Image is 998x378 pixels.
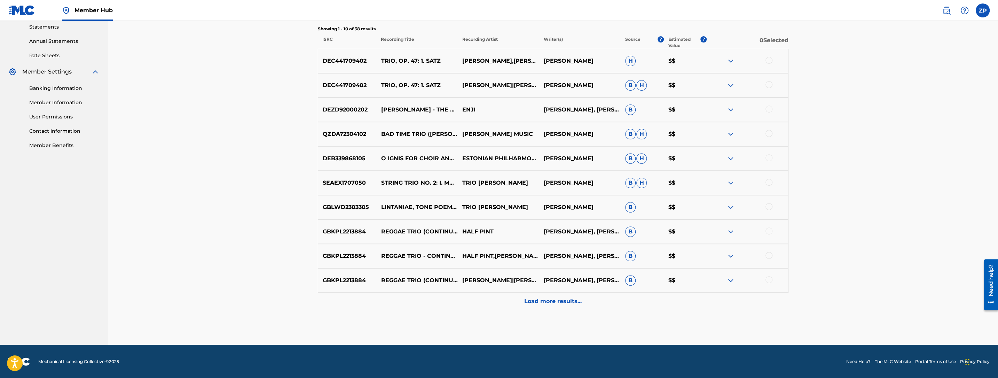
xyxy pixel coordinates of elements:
[376,179,458,187] p: STRING TRIO NO. 2: I. MÄßIG [PERSON_NAME]
[458,57,539,65] p: [PERSON_NAME],[PERSON_NAME],[PERSON_NAME]
[318,57,377,65] p: DEC441709402
[22,68,72,76] span: Member Settings
[960,358,990,365] a: Privacy Policy
[539,154,621,163] p: [PERSON_NAME]
[875,358,911,365] a: The MLC Website
[625,226,636,237] span: B
[625,105,636,115] span: B
[846,358,871,365] a: Need Help?
[625,129,636,139] span: B
[940,3,953,17] a: Public Search
[376,36,457,49] p: Recording Title
[963,345,998,378] iframe: Chat Widget
[539,36,621,49] p: Writer(s)
[458,130,539,138] p: [PERSON_NAME] MUSIC
[376,203,458,211] p: LINTANIAE, TONE POEM FOR PIANO TRIO, OP.70
[958,3,972,17] div: Help
[663,179,707,187] p: $$
[726,276,735,285] img: expand
[29,99,100,106] a: Member Information
[625,202,636,213] span: B
[942,6,951,15] img: search
[726,106,735,114] img: expand
[636,129,647,139] span: H
[29,85,100,92] a: Banking Information
[663,106,707,114] p: $$
[458,106,539,114] p: ENJI
[458,276,539,285] p: [PERSON_NAME]|[PERSON_NAME]|HALF PINT
[625,275,636,286] span: B
[91,68,100,76] img: expand
[663,130,707,138] p: $$
[625,80,636,91] span: B
[663,154,707,163] p: $$
[663,203,707,211] p: $$
[376,227,458,236] p: REGGAE TRIO (CONTINUOUS MIX)
[376,81,458,90] p: TRIO, OP. 47: 1. SATZ
[700,36,707,43] span: ?
[663,81,707,90] p: $$
[539,57,621,65] p: [PERSON_NAME]
[625,56,636,66] span: H
[458,36,539,49] p: Recording Artist
[668,36,700,49] p: Estimated Value
[707,36,788,49] p: 0 Selected
[979,256,998,314] iframe: Resource Center
[458,227,539,236] p: HALF PINT
[8,357,30,366] img: logo
[318,154,377,163] p: DEB339868105
[318,26,788,32] p: Showing 1 - 10 of 38 results
[658,36,664,43] span: ?
[539,179,621,187] p: [PERSON_NAME]
[726,227,735,236] img: expand
[625,251,636,261] span: B
[636,80,647,91] span: H
[965,352,969,372] div: Drag
[376,154,458,163] p: O IGNIS FOR CHOIR AND STRING TRIO
[318,81,377,90] p: DEC441709402
[318,227,377,236] p: GBKPL2213884
[636,178,647,188] span: H
[726,203,735,211] img: expand
[524,297,582,306] p: Load more results...
[726,81,735,90] img: expand
[376,57,458,65] p: TRIO, OP. 47: 1. SATZ
[8,5,35,15] img: MLC Logo
[915,358,956,365] a: Portal Terms of Use
[376,106,458,114] p: [PERSON_NAME] - THE TRIO SESSION
[74,6,113,14] span: Member Hub
[376,130,458,138] p: BAD TIME TRIO ([PERSON_NAME] REMIX)
[8,68,17,76] img: Member Settings
[663,276,707,285] p: $$
[539,81,621,90] p: [PERSON_NAME]
[458,154,539,163] p: ESTONIAN PHILHARMONIC CHAMBER CHOIR|[PERSON_NAME]|[PERSON_NAME]|[PERSON_NAME]|BEAT [PERSON_NAME]
[539,106,621,114] p: [PERSON_NAME], [PERSON_NAME]
[539,130,621,138] p: [PERSON_NAME]
[376,276,458,285] p: REGGAE TRIO (CONTINUOUS MIX)
[62,6,70,15] img: Top Rightsholder
[318,179,377,187] p: SEAEX1707050
[625,178,636,188] span: B
[726,130,735,138] img: expand
[539,276,621,285] p: [PERSON_NAME], [PERSON_NAME], [PERSON_NAME]
[625,153,636,164] span: B
[663,252,707,260] p: $$
[29,23,100,31] a: Statements
[29,128,100,135] a: Contact Information
[625,36,641,49] p: Source
[318,276,377,285] p: GBKPL2213884
[539,227,621,236] p: [PERSON_NAME], [PERSON_NAME], [PERSON_NAME]
[318,252,377,260] p: GBKPL2213884
[458,179,539,187] p: TRIO [PERSON_NAME]
[318,203,377,211] p: GBLWD2303305
[539,252,621,260] p: [PERSON_NAME], [PERSON_NAME], [PERSON_NAME]
[29,52,100,59] a: Rate Sheets
[726,57,735,65] img: expand
[318,106,377,114] p: DEZD92000202
[318,130,377,138] p: QZDA72304102
[458,81,539,90] p: [PERSON_NAME]|[PERSON_NAME]|[PERSON_NAME]
[38,358,119,365] span: Mechanical Licensing Collective © 2025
